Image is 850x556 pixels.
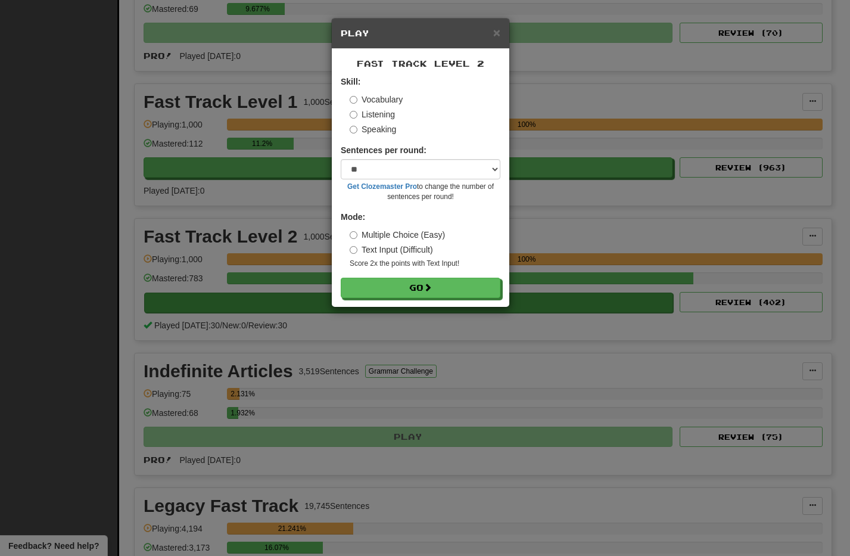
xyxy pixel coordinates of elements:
button: Close [493,26,500,39]
input: Text Input (Difficult) [350,246,357,254]
small: Score 2x the points with Text Input ! [350,259,500,269]
label: Listening [350,108,395,120]
label: Text Input (Difficult) [350,244,433,256]
h5: Play [341,27,500,39]
label: Sentences per round: [341,144,426,156]
span: Fast Track Level 2 [357,58,484,69]
input: Vocabulary [350,96,357,104]
a: Get Clozemaster Pro [347,182,417,191]
label: Speaking [350,123,396,135]
label: Multiple Choice (Easy) [350,229,445,241]
strong: Mode: [341,212,365,222]
input: Speaking [350,126,357,133]
span: × [493,26,500,39]
button: Go [341,278,500,298]
strong: Skill: [341,77,360,86]
small: to change the number of sentences per round! [341,182,500,202]
input: Listening [350,111,357,119]
label: Vocabulary [350,94,403,105]
input: Multiple Choice (Easy) [350,231,357,239]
